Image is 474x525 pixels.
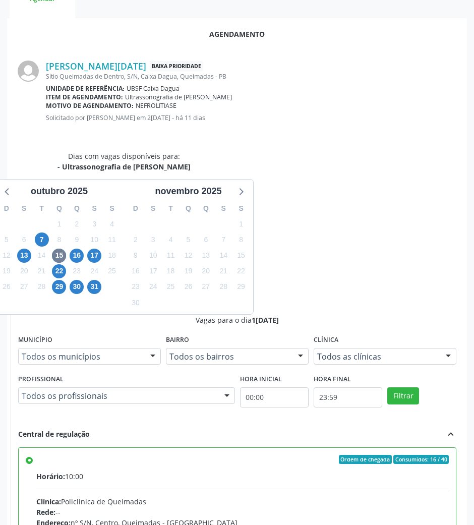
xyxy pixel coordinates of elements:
[52,280,66,294] span: quarta-feira, 29 de outubro de 2025
[197,201,215,216] div: Q
[199,280,213,294] span: quinta-feira, 27 de novembro de 2025
[216,249,230,263] span: sexta-feira, 14 de novembro de 2025
[36,496,449,507] div: Policlinica de Queimadas
[46,72,456,81] div: Sitio Queimadas de Dentro, S/N, Caixa Dagua, Queimadas - PB
[35,232,49,247] span: terça-feira, 7 de outubro de 2025
[166,332,189,348] label: Bairro
[70,232,84,247] span: quinta-feira, 9 de outubro de 2025
[252,315,279,325] span: 1[DATE]
[70,249,84,263] span: quinta-feira, 16 de outubro de 2025
[18,61,39,82] img: img
[87,280,101,294] span: sexta-feira, 31 de outubro de 2025
[105,217,119,231] span: sábado, 4 de outubro de 2025
[169,352,288,362] span: Todos os bairros
[18,332,52,348] label: Município
[144,201,162,216] div: S
[35,280,49,294] span: terça-feira, 28 de outubro de 2025
[46,61,146,72] a: [PERSON_NAME][DATE]
[151,185,225,198] div: novembro 2025
[129,249,143,263] span: domingo, 9 de novembro de 2025
[87,232,101,247] span: sexta-feira, 10 de outubro de 2025
[105,264,119,278] span: sábado, 25 de outubro de 2025
[180,201,197,216] div: Q
[136,101,176,110] span: NEFROLITIASE
[387,387,419,404] button: Filtrar
[240,372,282,387] label: Hora inicial
[18,29,456,39] div: Agendamento
[314,332,338,348] label: Clínica
[164,249,178,263] span: terça-feira, 11 de novembro de 2025
[146,280,160,294] span: segunda-feira, 24 de novembro de 2025
[181,249,195,263] span: quarta-feira, 12 de novembro de 2025
[35,264,49,278] span: terça-feira, 21 de outubro de 2025
[181,264,195,278] span: quarta-feira, 19 de novembro de 2025
[36,507,449,517] div: --
[146,232,160,247] span: segunda-feira, 3 de novembro de 2025
[36,507,55,517] span: Rede:
[240,387,309,407] input: Selecione o horário
[164,232,178,247] span: terça-feira, 4 de novembro de 2025
[18,315,456,325] div: Vagas para o dia
[18,372,64,387] label: Profissional
[52,232,66,247] span: quarta-feira, 8 de outubro de 2025
[234,280,248,294] span: sábado, 29 de novembro de 2025
[199,249,213,263] span: quinta-feira, 13 de novembro de 2025
[52,264,66,278] span: quarta-feira, 22 de outubro de 2025
[52,217,66,231] span: quarta-feira, 1 de outubro de 2025
[146,264,160,278] span: segunda-feira, 17 de novembro de 2025
[129,280,143,294] span: domingo, 23 de novembro de 2025
[27,185,92,198] div: outubro 2025
[127,84,180,93] span: UBSF Caixa Dagua
[86,201,103,216] div: S
[87,217,101,231] span: sexta-feira, 3 de outubro de 2025
[199,264,213,278] span: quinta-feira, 20 de novembro de 2025
[216,232,230,247] span: sexta-feira, 7 de novembro de 2025
[87,264,101,278] span: sexta-feira, 24 de outubro de 2025
[15,201,33,216] div: S
[87,249,101,263] span: sexta-feira, 17 de outubro de 2025
[317,352,436,362] span: Todos as clínicas
[17,249,31,263] span: segunda-feira, 13 de outubro de 2025
[181,280,195,294] span: quarta-feira, 26 de novembro de 2025
[46,101,134,110] b: Motivo de agendamento:
[33,201,50,216] div: T
[46,93,123,101] b: Item de agendamento:
[46,84,125,93] b: Unidade de referência:
[339,455,392,464] span: Ordem de chegada
[216,264,230,278] span: sexta-feira, 21 de novembro de 2025
[35,249,49,263] span: terça-feira, 14 de outubro de 2025
[234,264,248,278] span: sábado, 22 de novembro de 2025
[57,161,191,172] div: - Ultrassonografia de [PERSON_NAME]
[215,201,232,216] div: S
[17,280,31,294] span: segunda-feira, 27 de outubro de 2025
[181,232,195,247] span: quarta-feira, 5 de novembro de 2025
[57,151,191,172] div: Dias com vagas disponíveis para:
[105,249,119,263] span: sábado, 18 de outubro de 2025
[393,455,449,464] span: Consumidos: 16 / 40
[46,113,456,122] p: Solicitado por [PERSON_NAME] em 2[DATE] - há 11 dias
[17,232,31,247] span: segunda-feira, 6 de outubro de 2025
[22,391,214,401] span: Todos os profissionais
[129,232,143,247] span: domingo, 2 de novembro de 2025
[70,264,84,278] span: quinta-feira, 23 de outubro de 2025
[36,497,61,506] span: Clínica:
[70,217,84,231] span: quinta-feira, 2 de outubro de 2025
[199,232,213,247] span: quinta-feira, 6 de novembro de 2025
[164,280,178,294] span: terça-feira, 25 de novembro de 2025
[127,201,145,216] div: D
[52,249,66,263] span: quarta-feira, 15 de outubro de 2025
[17,264,31,278] span: segunda-feira, 20 de outubro de 2025
[68,201,86,216] div: Q
[50,201,68,216] div: Q
[162,201,180,216] div: T
[314,372,351,387] label: Hora final
[70,280,84,294] span: quinta-feira, 30 de outubro de 2025
[36,472,65,481] span: Horário:
[150,61,203,72] span: Baixa Prioridade
[22,352,140,362] span: Todos os municípios
[103,201,121,216] div: S
[234,217,248,231] span: sábado, 1 de novembro de 2025
[105,232,119,247] span: sábado, 11 de outubro de 2025
[314,387,382,407] input: Selecione o horário
[146,249,160,263] span: segunda-feira, 10 de novembro de 2025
